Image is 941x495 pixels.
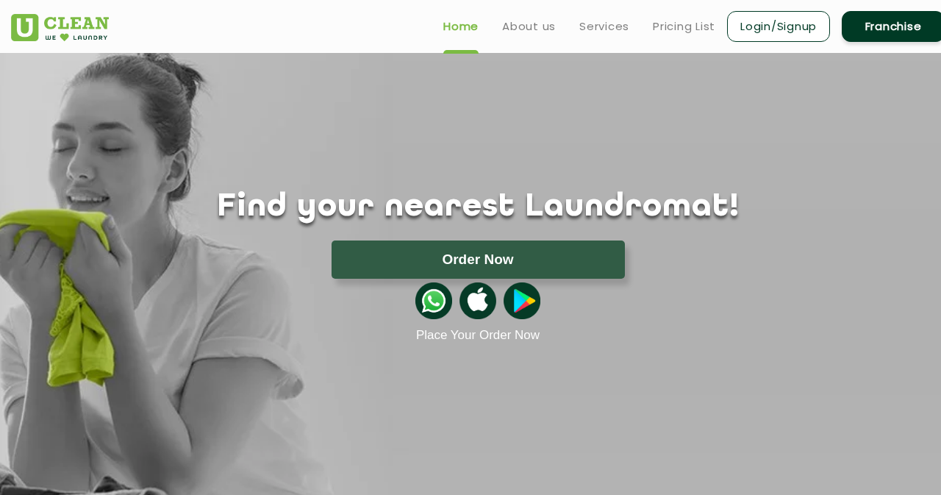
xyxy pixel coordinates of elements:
img: apple-icon.png [459,282,496,319]
a: Login/Signup [727,11,830,42]
a: Services [579,18,629,35]
a: Home [443,18,479,35]
a: Place Your Order Now [416,328,540,343]
img: whatsappicon.png [415,282,452,319]
img: playstoreicon.png [504,282,540,319]
img: UClean Laundry and Dry Cleaning [11,14,109,41]
button: Order Now [332,241,625,279]
a: About us [502,18,556,35]
a: Pricing List [653,18,715,35]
